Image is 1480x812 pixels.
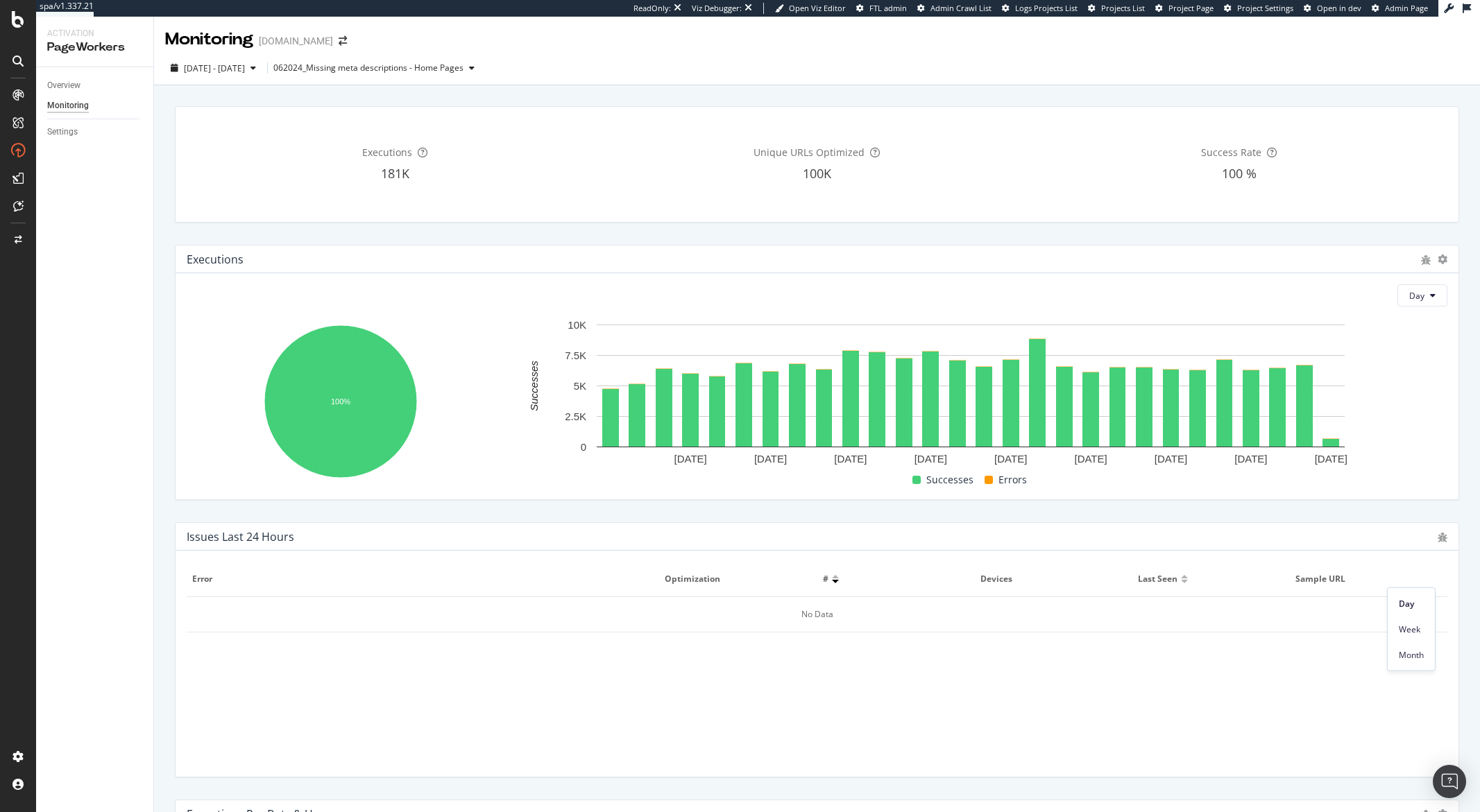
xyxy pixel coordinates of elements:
[187,597,1447,632] div: No Data
[1385,3,1428,13] span: Admin Page
[1222,165,1257,182] span: 100 %
[1002,3,1078,14] a: Logs Projects List
[633,3,671,14] div: ReadOnly:
[915,453,947,465] text: [DATE]
[331,397,350,406] text: 100%
[1399,648,1424,661] span: Month
[1421,255,1431,265] div: bug
[1438,533,1447,542] div: bug
[1237,3,1293,13] span: Project Settings
[47,98,89,113] div: Monitoring
[362,146,412,159] span: Executions
[823,573,828,585] span: #
[789,3,846,13] span: Open Viz Editor
[528,361,540,411] text: Successes
[665,573,808,585] span: Optimization
[1138,573,1177,585] span: Last seen
[273,64,463,72] div: 062024_Missing meta descriptions - Home Pages
[47,125,78,139] div: Settings
[503,318,1438,471] svg: A chart.
[1101,3,1145,13] span: Projects List
[1317,3,1361,13] span: Open in dev
[754,146,865,159] span: Unique URLs Optimized
[1315,453,1347,465] text: [DATE]
[1088,3,1145,14] a: Projects List
[259,34,333,48] div: [DOMAIN_NAME]
[754,453,787,465] text: [DATE]
[1433,765,1466,798] div: Open Intercom Messenger
[994,453,1027,465] text: [DATE]
[565,411,586,422] text: 2.5K
[47,78,80,93] div: Overview
[1155,3,1214,14] a: Project Page
[47,98,144,113] a: Monitoring
[187,252,244,266] div: Executions
[47,78,144,93] a: Overview
[930,3,992,13] span: Admin Crawl List
[574,380,586,392] text: 5K
[47,125,144,139] a: Settings
[1224,3,1293,14] a: Project Settings
[568,319,587,331] text: 10K
[856,3,907,14] a: FTL admin
[165,57,262,79] button: [DATE] - [DATE]
[339,36,347,46] div: arrow-right-arrow-left
[1015,3,1078,13] span: Logs Projects List
[917,3,992,14] a: Admin Crawl List
[1372,3,1428,14] a: Admin Page
[926,472,973,488] span: Successes
[869,3,907,13] span: FTL admin
[835,453,867,465] text: [DATE]
[581,441,586,453] text: 0
[47,28,142,40] div: Activation
[1304,3,1361,14] a: Open in dev
[998,472,1027,488] span: Errors
[273,57,480,79] button: 062024_Missing meta descriptions - Home Pages
[165,28,253,51] div: Monitoring
[1155,453,1187,465] text: [DATE]
[381,165,409,182] span: 181K
[1168,3,1214,13] span: Project Page
[565,349,586,361] text: 7.5K
[980,573,1123,585] span: Devices
[47,40,142,55] div: PageWorkers
[187,318,495,488] svg: A chart.
[1399,623,1424,635] span: Week
[192,573,650,585] span: Error
[692,3,742,14] div: Viz Debugger:
[1075,453,1107,465] text: [DATE]
[184,62,245,74] span: [DATE] - [DATE]
[1399,597,1424,610] span: Day
[1235,453,1268,465] text: [DATE]
[1409,290,1424,302] span: Day
[775,3,846,14] a: Open Viz Editor
[1295,573,1438,585] span: Sample URL
[803,165,831,182] span: 100K
[1201,146,1261,159] span: Success Rate
[1397,284,1447,306] button: Day
[674,453,707,465] text: [DATE]
[187,530,294,544] div: Issues Last 24 Hours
